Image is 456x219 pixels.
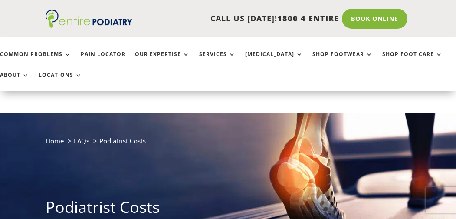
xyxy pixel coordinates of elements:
nav: breadcrumb [46,135,410,153]
a: Services [199,51,236,70]
a: Our Expertise [135,51,190,70]
img: logo (1) [46,10,132,28]
a: Shop Foot Care [382,51,443,70]
span: 1800 4 ENTIRE [277,13,339,23]
a: FAQs [74,136,89,145]
a: Locations [39,72,82,91]
a: [MEDICAL_DATA] [245,51,303,70]
a: Book Online [342,9,407,29]
a: Pain Locator [81,51,125,70]
a: Entire Podiatry [46,21,132,30]
p: CALL US [DATE]! [132,13,339,24]
span: Podiatrist Costs [99,136,146,145]
a: Shop Footwear [312,51,373,70]
a: Home [46,136,64,145]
